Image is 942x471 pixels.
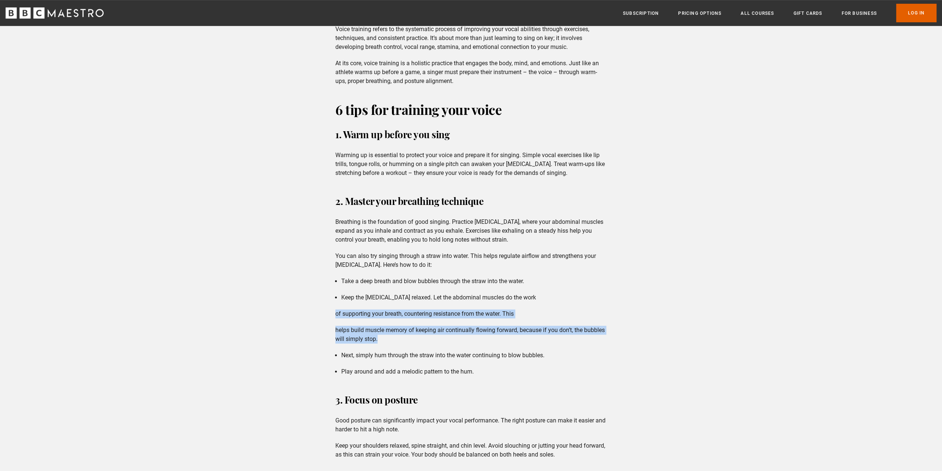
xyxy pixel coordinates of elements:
a: All Courses [741,10,774,17]
a: Subscription [623,10,659,17]
nav: Primary [623,4,936,22]
p: Breathing is the foundation of good singing. Practice [MEDICAL_DATA], where your abdominal muscle... [335,218,607,244]
strong: 1. Warm up before you sing [335,128,449,141]
a: For business [841,10,876,17]
p: of supporting your breath, countering resistance from the water. This [335,309,607,318]
a: Gift Cards [793,10,822,17]
p: At its core, voice training is a holistic practice that engages the body, mind, and emotions. Jus... [335,59,607,86]
strong: 6 tips for training your voice [335,100,502,118]
li: Play around and add a melodic pattern to the hum. [341,367,607,376]
p: Keep your shoulders relaxed, spine straight, and chin level. Avoid slouching or jutting your head... [335,441,607,459]
p: Good posture can significantly impact your vocal performance. The right posture can make it easie... [335,416,607,434]
strong: 3. Focus on posture [335,393,418,406]
li: Take a deep breath and blow bubbles through the straw into the water. [341,277,607,286]
li: Next, simply hum through the straw into the water continuing to blow bubbles. [341,351,607,360]
li: Keep the [MEDICAL_DATA] relaxed. Let the abdominal muscles do the work [341,293,607,302]
p: helps build muscle memory of keeping air continually flowing forward, because if you don’t, the b... [335,326,607,344]
strong: 2. Master your breathing technique [335,195,483,208]
svg: BBC Maestro [6,7,104,19]
p: Warming up is essential to protect your voice and prepare it for singing. Simple vocal exercises ... [335,151,607,178]
a: Pricing Options [678,10,721,17]
a: Log In [896,4,936,22]
p: You can also try singing through a straw into water. This helps regulate airflow and strengthens ... [335,252,607,269]
p: Voice training refers to the systematic process of improving your vocal abilities through exercis... [335,25,607,52]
